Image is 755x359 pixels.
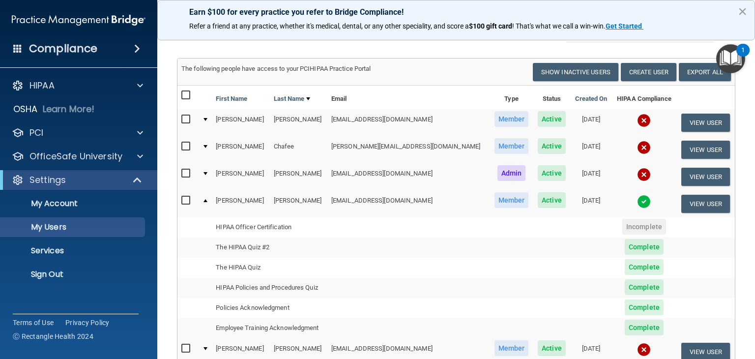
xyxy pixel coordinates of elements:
td: [PERSON_NAME] [212,136,269,163]
td: [EMAIL_ADDRESS][DOMAIN_NAME] [327,163,490,190]
p: PCI [29,127,43,139]
p: Services [6,246,141,256]
button: View User [681,114,730,132]
td: [PERSON_NAME][EMAIL_ADDRESS][DOMAIN_NAME] [327,136,490,163]
a: PCI [12,127,143,139]
td: [EMAIL_ADDRESS][DOMAIN_NAME] [327,190,490,217]
td: [DATE] [570,136,612,163]
img: cross.ca9f0e7f.svg [637,168,651,181]
td: [DATE] [570,109,612,136]
td: The HIPAA Quiz #2 [212,238,327,258]
td: Employee Training Acknowledgment [212,318,327,338]
button: View User [681,141,730,159]
span: Admin [497,165,526,181]
span: Complete [625,239,664,255]
span: Incomplete [622,219,666,235]
td: HIPAA Officer Certification [212,217,327,238]
div: 1 [741,50,745,63]
td: [PERSON_NAME] [212,163,269,190]
p: Settings [29,174,66,186]
button: View User [681,195,730,213]
span: ! That's what we call a win-win. [512,22,606,30]
span: Member [494,111,529,127]
a: Created On [575,93,608,105]
button: View User [681,168,730,186]
a: Last Name [274,93,310,105]
td: [PERSON_NAME] [212,109,269,136]
td: [PERSON_NAME] [270,163,327,190]
td: The HIPAA Quiz [212,258,327,278]
img: cross.ca9f0e7f.svg [637,343,651,357]
strong: Get Started [606,22,642,30]
p: My Users [6,222,141,232]
button: Close [738,3,747,19]
span: Active [538,340,566,356]
p: Sign Out [6,269,141,279]
th: HIPAA Compliance [612,86,676,109]
span: Active [538,165,566,181]
img: PMB logo [12,10,145,30]
td: [EMAIL_ADDRESS][DOMAIN_NAME] [327,109,490,136]
th: Email [327,86,490,109]
h4: Compliance [29,42,97,56]
p: Earn $100 for every practice you refer to Bridge Compliance! [189,7,723,17]
button: Open Resource Center, 1 new notification [716,44,745,73]
td: [DATE] [570,163,612,190]
span: Complete [625,279,664,295]
a: OfficeSafe University [12,150,143,162]
span: Active [538,192,566,208]
span: Active [538,138,566,154]
p: My Account [6,199,141,209]
p: OfficeSafe University [29,150,122,162]
span: Member [494,340,529,356]
button: Show Inactive Users [533,63,618,81]
td: [PERSON_NAME] [270,109,327,136]
span: Member [494,138,529,154]
span: Complete [625,259,664,275]
td: Chafee [270,136,327,163]
td: [PERSON_NAME] [270,190,327,217]
p: HIPAA [29,80,55,91]
a: Terms of Use [13,318,54,328]
iframe: Drift Widget Chat Controller [585,295,743,333]
button: Create User [621,63,676,81]
span: Member [494,192,529,208]
img: cross.ca9f0e7f.svg [637,141,651,154]
a: Export All [679,63,731,81]
p: OSHA [13,103,38,115]
a: Settings [12,174,143,186]
td: HIPAA Policies and Procedures Quiz [212,278,327,298]
a: First Name [216,93,247,105]
span: Ⓒ Rectangle Health 2024 [13,331,93,341]
img: tick.e7d51cea.svg [637,195,651,209]
td: Policies Acknowledgment [212,298,327,318]
strong: $100 gift card [469,22,512,30]
img: cross.ca9f0e7f.svg [637,114,651,127]
p: Learn More! [43,103,95,115]
td: [PERSON_NAME] [212,190,269,217]
th: Status [533,86,570,109]
span: The following people have access to your PCIHIPAA Practice Portal [181,65,371,72]
span: Active [538,111,566,127]
a: Get Started [606,22,643,30]
th: Type [490,86,533,109]
a: Privacy Policy [65,318,110,328]
span: Refer a friend at any practice, whether it's medical, dental, or any other speciality, and score a [189,22,469,30]
td: [DATE] [570,190,612,217]
a: HIPAA [12,80,143,91]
